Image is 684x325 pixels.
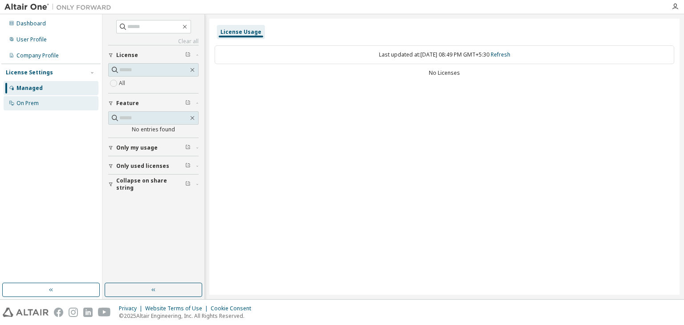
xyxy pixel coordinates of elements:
div: On Prem [16,100,39,107]
button: Only my usage [108,138,199,158]
div: No Licenses [215,69,674,77]
img: youtube.svg [98,308,111,317]
div: Cookie Consent [211,305,256,312]
button: License [108,45,199,65]
button: Feature [108,93,199,113]
span: Collapse on share string [116,177,185,191]
span: Clear filter [185,52,191,59]
a: Clear all [108,38,199,45]
img: linkedin.svg [83,308,93,317]
div: License Usage [220,28,261,36]
div: Last updated at: [DATE] 08:49 PM GMT+5:30 [215,45,674,64]
a: Refresh [491,51,510,58]
img: Altair One [4,3,116,12]
span: Clear filter [185,144,191,151]
img: instagram.svg [69,308,78,317]
span: Only used licenses [116,162,169,170]
span: Feature [116,100,139,107]
span: Clear filter [185,100,191,107]
div: Website Terms of Use [145,305,211,312]
img: altair_logo.svg [3,308,49,317]
img: facebook.svg [54,308,63,317]
div: License Settings [6,69,53,76]
button: Only used licenses [108,156,199,176]
div: Managed [16,85,43,92]
div: Privacy [119,305,145,312]
label: All [119,78,127,89]
button: Collapse on share string [108,175,199,194]
span: Only my usage [116,144,158,151]
div: Dashboard [16,20,46,27]
div: User Profile [16,36,47,43]
div: Company Profile [16,52,59,59]
span: Clear filter [185,181,191,188]
span: License [116,52,138,59]
span: Clear filter [185,162,191,170]
div: No entries found [108,126,199,133]
p: © 2025 Altair Engineering, Inc. All Rights Reserved. [119,312,256,320]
